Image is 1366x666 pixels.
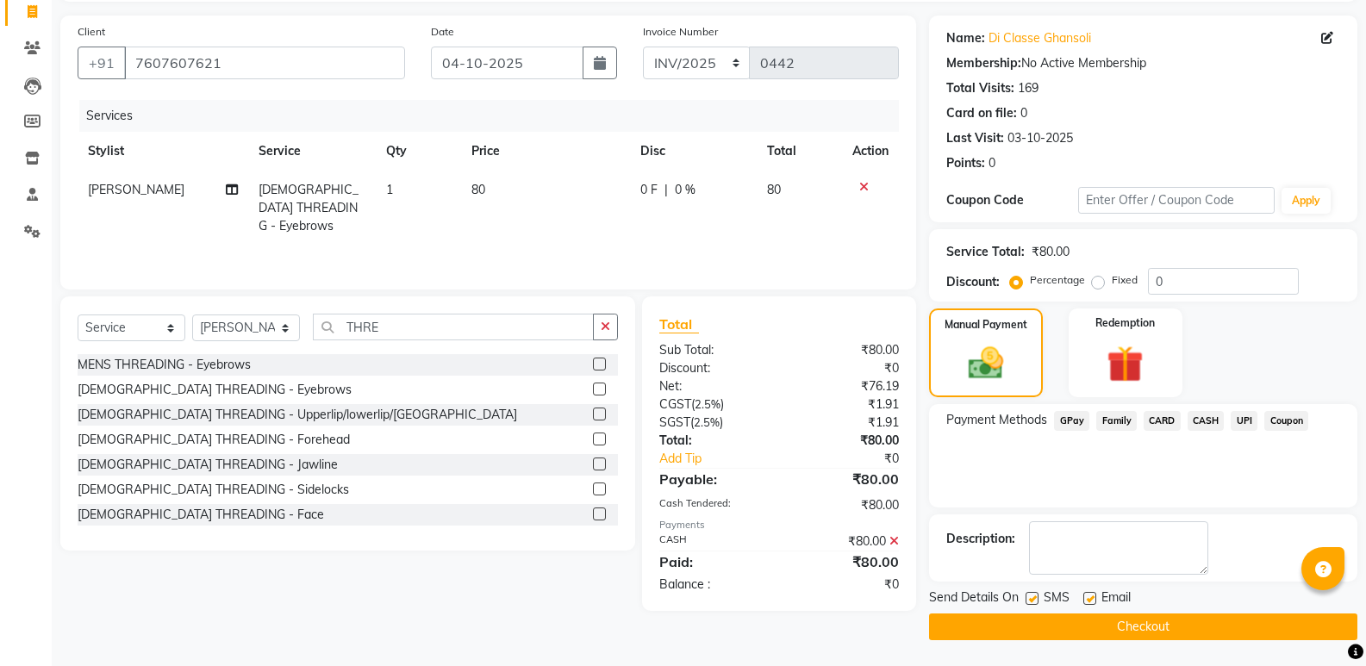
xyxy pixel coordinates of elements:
[929,613,1357,640] button: Checkout
[124,47,405,79] input: Search by Name/Mobile/Email/Code
[946,273,1000,291] div: Discount:
[1007,129,1073,147] div: 03-10-2025
[78,381,352,399] div: [DEMOGRAPHIC_DATA] THREADING - Eyebrows
[248,132,376,171] th: Service
[646,532,779,551] div: CASH
[461,132,630,171] th: Price
[1095,341,1155,387] img: _gift.svg
[1188,411,1225,431] span: CASH
[313,314,594,340] input: Search or Scan
[957,343,1014,383] img: _cash.svg
[646,414,779,432] div: ( )
[946,54,1340,72] div: No Active Membership
[471,182,485,197] span: 80
[946,79,1014,97] div: Total Visits:
[1264,411,1308,431] span: Coupon
[779,576,912,594] div: ₹0
[675,181,695,199] span: 0 %
[646,395,779,414] div: ( )
[659,315,699,333] span: Total
[989,154,995,172] div: 0
[78,356,251,374] div: MENS THREADING - Eyebrows
[646,496,779,514] div: Cash Tendered:
[1231,411,1257,431] span: UPI
[946,243,1025,261] div: Service Total:
[946,104,1017,122] div: Card on file:
[78,481,349,499] div: [DEMOGRAPHIC_DATA] THREADING - Sidelocks
[1101,588,1131,610] span: Email
[1112,272,1138,288] label: Fixed
[646,341,779,359] div: Sub Total:
[1078,187,1275,214] input: Enter Offer / Coupon Code
[946,54,1021,72] div: Membership:
[1144,411,1181,431] span: CARD
[376,132,461,171] th: Qty
[1018,79,1039,97] div: 169
[779,341,912,359] div: ₹80.00
[779,532,912,551] div: ₹80.00
[946,191,1077,209] div: Coupon Code
[1095,315,1155,331] label: Redemption
[643,24,718,40] label: Invoice Number
[779,551,912,572] div: ₹80.00
[78,24,105,40] label: Client
[946,129,1004,147] div: Last Visit:
[779,359,912,377] div: ₹0
[945,317,1027,333] label: Manual Payment
[659,396,691,412] span: CGST
[694,415,720,429] span: 2.5%
[630,132,758,171] th: Disc
[386,182,393,197] span: 1
[779,414,912,432] div: ₹1.91
[695,397,720,411] span: 2.5%
[646,359,779,377] div: Discount:
[946,154,985,172] div: Points:
[79,100,912,132] div: Services
[779,432,912,450] div: ₹80.00
[842,132,899,171] th: Action
[779,395,912,414] div: ₹1.91
[640,181,658,199] span: 0 F
[664,181,668,199] span: |
[646,432,779,450] div: Total:
[646,450,802,468] a: Add Tip
[1032,243,1070,261] div: ₹80.00
[929,588,1019,610] span: Send Details On
[1020,104,1027,122] div: 0
[646,377,779,395] div: Net:
[757,132,842,171] th: Total
[78,456,338,474] div: [DEMOGRAPHIC_DATA] THREADING - Jawline
[646,551,779,572] div: Paid:
[779,496,912,514] div: ₹80.00
[659,518,899,532] div: Payments
[802,450,912,468] div: ₹0
[946,411,1047,429] span: Payment Methods
[646,469,779,489] div: Payable:
[946,29,985,47] div: Name:
[946,530,1015,548] div: Description:
[1282,188,1331,214] button: Apply
[779,377,912,395] div: ₹76.19
[646,576,779,594] div: Balance :
[431,24,454,40] label: Date
[78,431,350,449] div: [DEMOGRAPHIC_DATA] THREADING - Forehead
[659,414,690,430] span: SGST
[767,182,781,197] span: 80
[78,132,248,171] th: Stylist
[1096,411,1137,431] span: Family
[78,47,126,79] button: +91
[88,182,184,197] span: [PERSON_NAME]
[78,406,517,424] div: [DEMOGRAPHIC_DATA] THREADING - Upperlip/lowerlip/[GEOGRAPHIC_DATA]
[989,29,1091,47] a: Di Classe Ghansoli
[1054,411,1089,431] span: GPay
[78,506,324,524] div: [DEMOGRAPHIC_DATA] THREADING - Face
[259,182,359,233] span: [DEMOGRAPHIC_DATA] THREADING - Eyebrows
[1030,272,1085,288] label: Percentage
[1044,588,1070,610] span: SMS
[779,469,912,489] div: ₹80.00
